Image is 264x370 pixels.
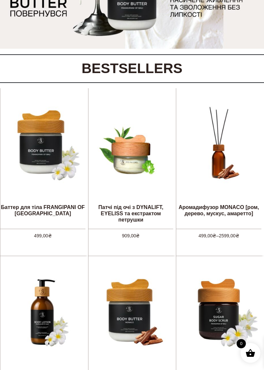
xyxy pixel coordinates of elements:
div: Баттер для тіла FRANGIPANI OF [GEOGRAPHIC_DATA] [0,204,85,217]
span: 0 [237,339,246,348]
img: Лосьйон для тіла FRANGIPANI OF BALI [0,270,85,355]
span: ₴ [213,233,216,238]
div: – [176,229,261,245]
img: Баттер для тіла MONACO [88,270,174,355]
span: ₴ [136,233,140,238]
a: Аромадифузор MONACO [ром, дерево, мускус, амаретто] Аромадифузор MONACO [ром, дерево, мускус, ама... [176,88,261,229]
a: Патчі під очі з DYNALIFT, EYELISS та екстрактом петрушки Патчі під очі з DYNALIFT, EYELISS та екс... [88,88,174,229]
span: ₴ [236,233,239,238]
img: Цукровий скраб для тіла FRANGIPANI OF BALI [176,270,261,355]
a: Баттер для тіла FRANGIPANI OF BALI Баттер для тіла FRANGIPANI OF [GEOGRAPHIC_DATA] [0,88,85,229]
span: 909,00 [122,233,140,238]
span: 499,00 [34,233,52,238]
span: 499,00 [199,233,216,238]
img: Баттер для тіла FRANGIPANI OF BALI [0,102,85,187]
span: 2599,00 [219,233,239,238]
img: Патчі під очі з DYNALIFT, EYELISS та екстрактом петрушки [88,102,174,187]
img: Аромадифузор MONACO [ром, дерево, мускус, амаретто] [176,102,261,187]
span: ₴ [48,233,52,238]
div: Патчі під очі з DYNALIFT, EYELISS та екстрактом петрушки [88,204,174,223]
div: Аромадифузор MONACO [ром, дерево, мускус, амаретто] [176,204,261,217]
